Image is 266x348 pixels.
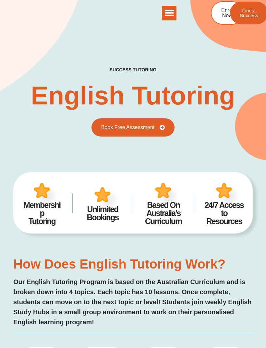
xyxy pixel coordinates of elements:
h2: English Tutoring [31,83,235,109]
h3: How Does english Tutoring Work? [13,258,253,270]
span: Find a Success [240,8,258,18]
h4: Based On Australia’s Curriculum [143,201,184,225]
h4: Membership Tutoring [21,201,63,225]
a: Enrol Now [211,1,244,25]
h2: success tutoring [110,67,156,73]
p: Our English Tutoring Program is based on the Australian Curriculum and is broken down into 4 topi... [13,277,253,327]
h4: Unlimited Bookings [82,205,123,222]
a: Book Free Assessment [91,118,175,137]
span: Enrol Now [221,8,233,18]
div: Menu Toggle [162,6,176,20]
span: Book Free Assessment [101,125,155,130]
h4: 24/7 Access to Resources [204,201,245,225]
